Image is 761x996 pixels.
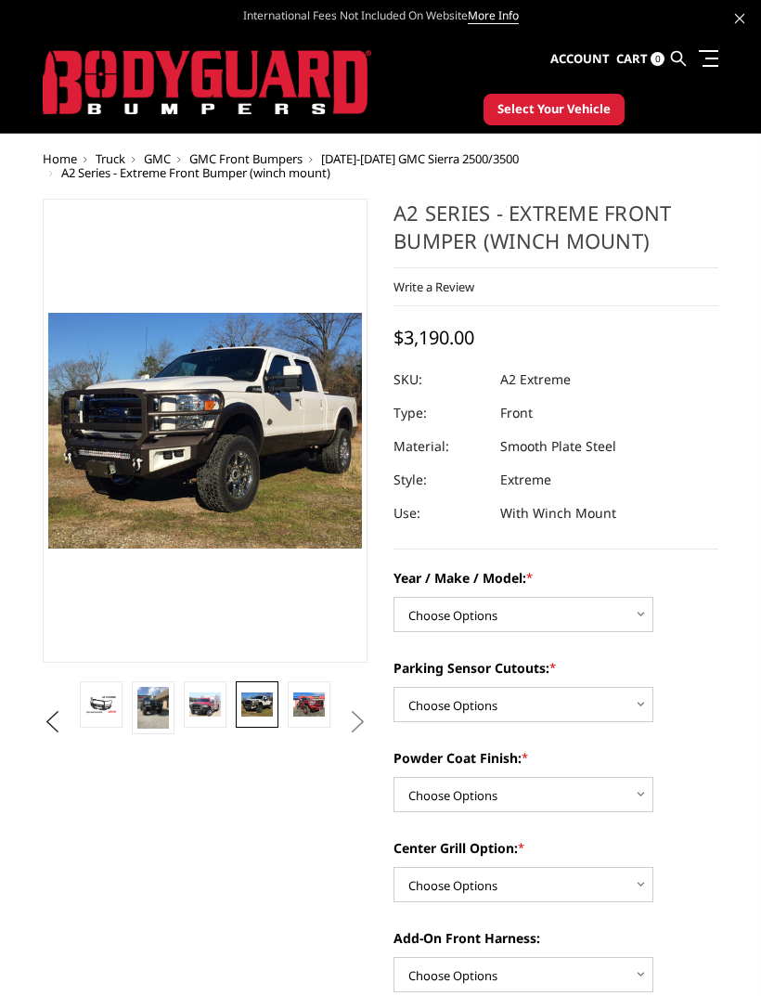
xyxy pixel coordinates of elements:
label: Add-On Front Harness: [393,928,718,948]
button: Previous [38,708,66,736]
button: Select Your Vehicle [484,94,625,125]
label: Parking Sensor Cutouts: [393,658,718,678]
span: Cart [616,50,648,67]
dd: Extreme [500,463,551,497]
a: Home [43,150,77,167]
button: Next [344,708,372,736]
span: $3,190.00 [393,325,474,350]
dt: Style: [393,463,486,497]
span: Account [550,50,610,67]
a: GMC Front Bumpers [189,150,303,167]
a: Write a Review [393,278,474,295]
a: A2 Series - Extreme Front Bumper (winch mount) [43,199,368,663]
a: Account [550,34,610,84]
dd: A2 Extreme [500,363,571,396]
dd: Front [500,396,533,430]
img: A2 Series - Extreme Front Bumper (winch mount) [189,692,221,716]
a: GMC [144,150,171,167]
img: A2 Series - Extreme Front Bumper (winch mount) [241,692,273,717]
a: Truck [96,150,125,167]
label: Year / Make / Model: [393,568,718,588]
img: BODYGUARD BUMPERS [43,50,371,115]
dt: Use: [393,497,486,530]
label: Powder Coat Finish: [393,748,718,768]
dt: SKU: [393,363,486,396]
img: A2 Series - Extreme Front Bumper (winch mount) [85,695,117,713]
dt: Type: [393,396,486,430]
dd: With Winch Mount [500,497,616,530]
a: Cart 0 [616,34,664,84]
span: Select Your Vehicle [497,100,611,119]
a: [DATE]-[DATE] GMC Sierra 2500/3500 [321,150,519,167]
span: A2 Series - Extreme Front Bumper (winch mount) [61,164,330,181]
label: Center Grill Option: [393,838,718,858]
dd: Smooth Plate Steel [500,430,616,463]
img: A2 Series - Extreme Front Bumper (winch mount) [293,692,325,717]
span: 0 [651,52,664,66]
h1: A2 Series - Extreme Front Bumper (winch mount) [393,199,718,268]
dt: Material: [393,430,486,463]
a: More Info [468,7,519,24]
img: A2 Series - Extreme Front Bumper (winch mount) [137,687,169,729]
